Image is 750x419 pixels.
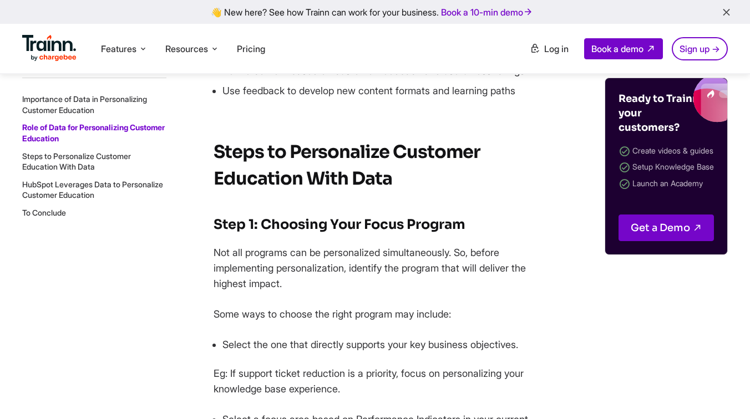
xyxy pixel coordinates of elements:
a: To Conclude [22,208,66,217]
span: Log in [544,43,569,54]
a: Sign up → [672,37,728,60]
li: Setup Knowledge Base [619,160,714,176]
li: Launch an Academy [619,176,714,192]
span: Features [101,43,136,55]
img: Trainn Logo [22,35,77,62]
a: Log in [523,39,575,59]
img: Trainn blogs [615,78,727,122]
p: Some ways to choose the right program may include: [214,306,558,322]
div: 👋 New here? See how Trainn can work for your business. [7,7,743,17]
a: Book a 10-min demo [439,4,535,20]
a: HubSpot Leverages Data to Personalize Customer Education [22,180,163,200]
p: Not all programs can be personalized simultaneously. So, before implementing personalization, ide... [214,245,558,292]
a: Pricing [237,43,265,54]
p: Eg: If support ticket reduction is a priority, focus on personalizing your knowledge base experie... [214,366,558,397]
li: Use feedback to develop new content formats and learning paths [222,83,558,99]
iframe: Chat Widget [695,366,750,419]
a: Steps to Personalize Customer Education With Data [22,151,131,171]
a: Get a Demo [619,214,714,241]
a: Importance of Data in Personalizing Customer Education [22,94,147,115]
span: Resources [165,43,208,55]
strong: Steps to Personalize Customer Education With Data [214,141,480,190]
span: Book a demo [591,43,643,54]
strong: Step 1: Choosing Your Focus Program [214,216,465,233]
a: Role of Data for Personalizing Customer Education [22,122,165,143]
li: Create videos & guides [619,144,714,160]
a: Book a demo [584,38,663,59]
li: Select the one that directly supports your key business objectives. [222,337,558,352]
